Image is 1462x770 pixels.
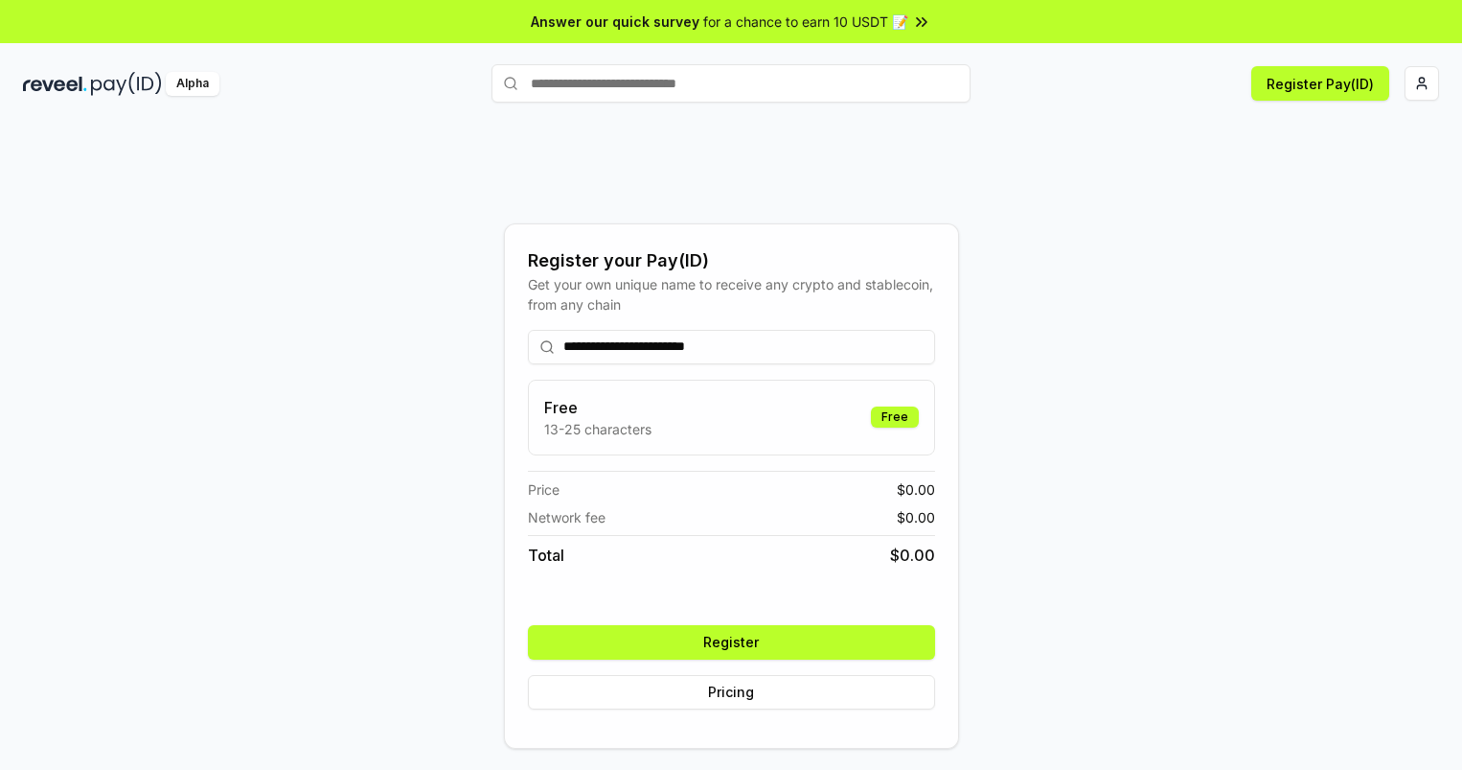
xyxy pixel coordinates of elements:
[871,407,919,428] div: Free
[531,12,699,32] span: Answer our quick survey
[528,274,935,315] div: Get your own unique name to receive any crypto and stablecoin, from any chain
[544,396,651,419] h3: Free
[91,72,162,96] img: pay_id
[528,544,564,567] span: Total
[890,544,935,567] span: $ 0.00
[897,507,935,527] span: $ 0.00
[544,419,651,439] p: 13-25 characters
[23,72,87,96] img: reveel_dark
[703,12,908,32] span: for a chance to earn 10 USDT 📝
[897,479,935,500] span: $ 0.00
[528,479,560,500] span: Price
[166,72,219,96] div: Alpha
[528,625,935,660] button: Register
[528,247,935,274] div: Register your Pay(ID)
[1251,66,1389,101] button: Register Pay(ID)
[528,507,605,527] span: Network fee
[528,675,935,710] button: Pricing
